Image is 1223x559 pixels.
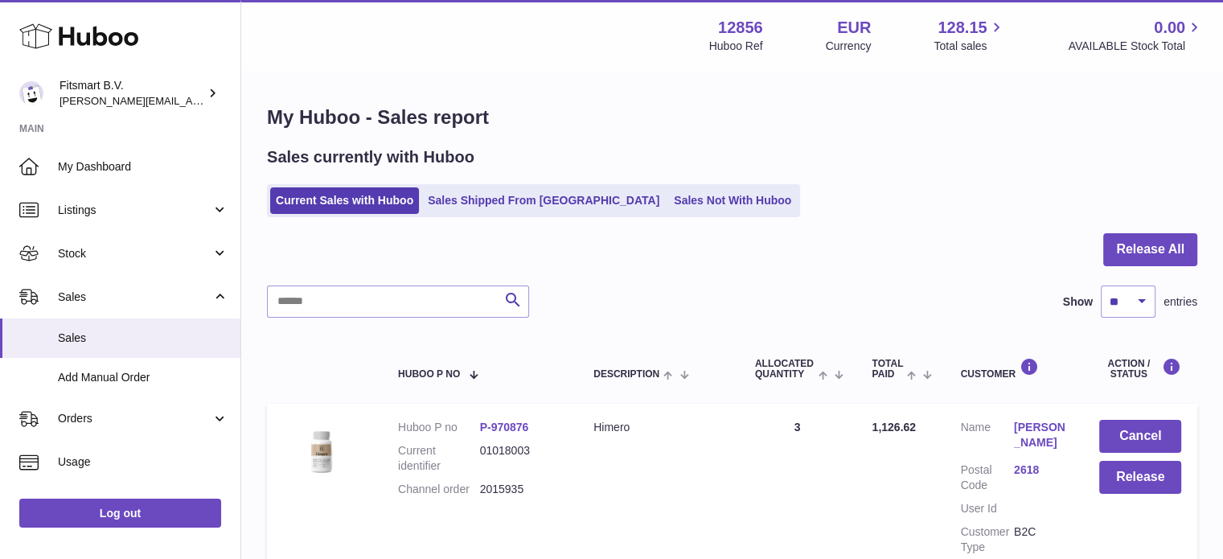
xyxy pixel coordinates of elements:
span: [PERSON_NAME][EMAIL_ADDRESS][DOMAIN_NAME] [60,94,322,107]
h2: Sales currently with Huboo [267,146,474,168]
dt: Name [960,420,1013,454]
dd: B2C [1014,524,1067,555]
label: Show [1063,294,1093,310]
span: Add Manual Order [58,370,228,385]
div: Huboo Ref [709,39,763,54]
div: Fitsmart B.V. [60,78,204,109]
span: Total sales [934,39,1005,54]
button: Release All [1103,233,1197,266]
a: Sales Not With Huboo [668,187,797,214]
a: 2618 [1014,462,1067,478]
dt: Channel order [398,482,480,497]
span: AVAILABLE Stock Total [1068,39,1204,54]
span: Sales [58,331,228,346]
dt: Huboo P no [398,420,480,435]
span: 0.00 [1154,17,1185,39]
span: 128.15 [938,17,987,39]
a: 128.15 Total sales [934,17,1005,54]
div: Customer [960,358,1067,380]
a: P-970876 [480,421,529,434]
div: Himero [593,420,723,435]
a: 0.00 AVAILABLE Stock Total [1068,17,1204,54]
a: [PERSON_NAME] [1014,420,1067,450]
span: Listings [58,203,211,218]
span: Stock [58,246,211,261]
span: Total paid [872,359,903,380]
span: Usage [58,454,228,470]
strong: 12856 [718,17,763,39]
img: 128561711358723.png [283,420,363,479]
span: Huboo P no [398,369,460,380]
h1: My Huboo - Sales report [267,105,1197,130]
div: Action / Status [1099,358,1181,380]
button: Cancel [1099,420,1181,453]
dd: 2015935 [480,482,562,497]
dt: Current identifier [398,443,480,474]
span: ALLOCATED Quantity [755,359,815,380]
dd: 01018003 [480,443,562,474]
span: entries [1163,294,1197,310]
a: Current Sales with Huboo [270,187,419,214]
span: My Dashboard [58,159,228,175]
dt: Customer Type [960,524,1013,555]
span: 1,126.62 [872,421,916,434]
button: Release [1099,461,1181,494]
span: Sales [58,290,211,305]
a: Sales Shipped From [GEOGRAPHIC_DATA] [422,187,665,214]
img: jonathan@leaderoo.com [19,81,43,105]
a: Log out [19,499,221,528]
span: Orders [58,411,211,426]
span: Description [593,369,659,380]
dt: Postal Code [960,462,1013,493]
strong: EUR [837,17,871,39]
div: Currency [826,39,872,54]
dt: User Id [960,501,1013,516]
